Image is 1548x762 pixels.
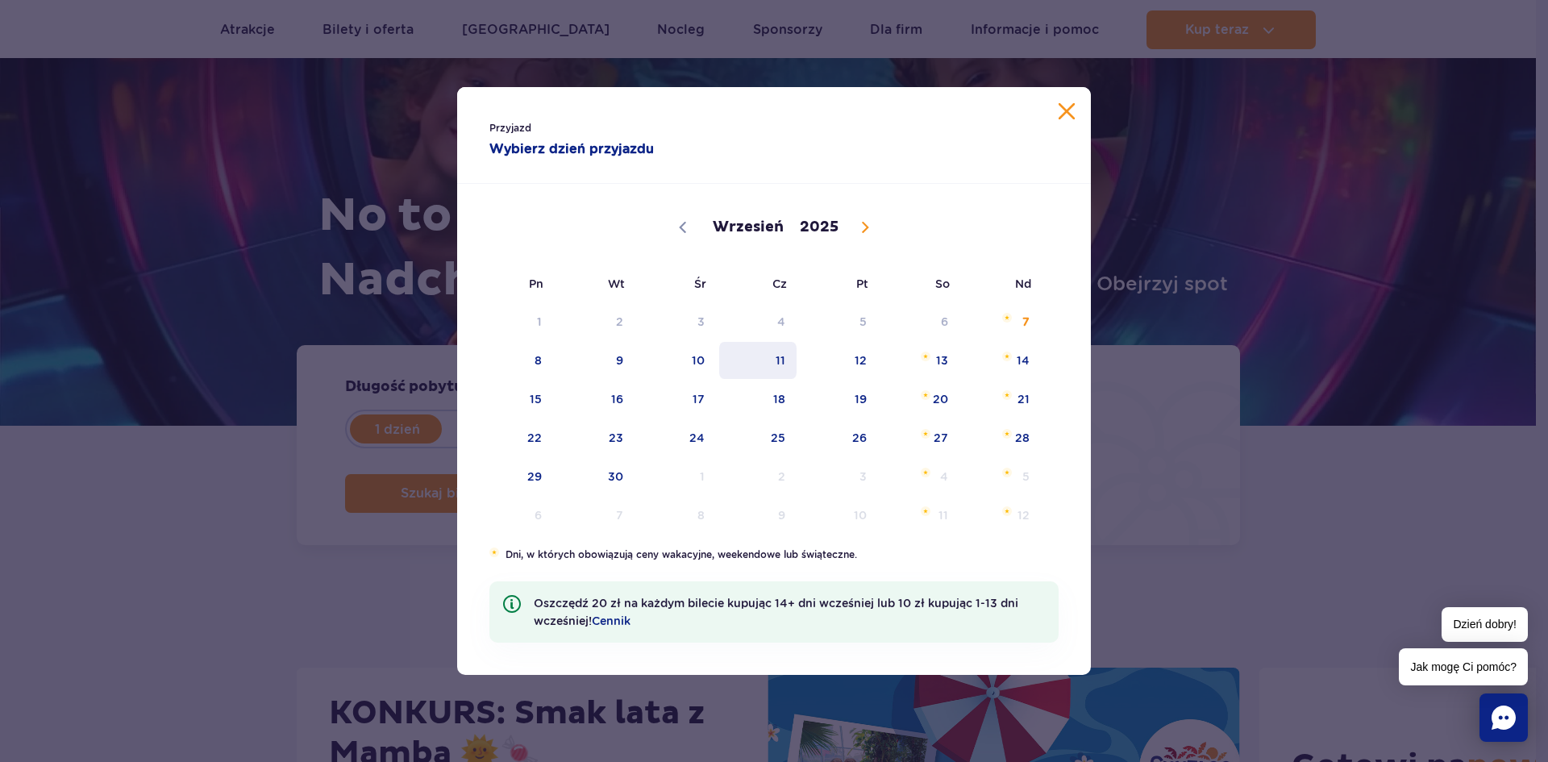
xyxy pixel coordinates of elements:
[961,303,1042,340] span: Wrzesień 7, 2025
[636,381,718,418] span: Wrzesień 17, 2025
[798,381,880,418] span: Wrzesień 19, 2025
[489,581,1059,643] li: Oszczędź 20 zł na każdym bilecie kupując 14+ dni wcześniej lub 10 zł kupując 1-13 dni wcześniej!
[798,265,880,302] span: Pt
[718,381,799,418] span: Wrzesień 18, 2025
[473,458,555,495] span: Wrzesień 29, 2025
[1479,693,1528,742] div: Chat
[1059,103,1075,119] button: Zamknij kalendarz
[880,497,961,534] span: Październik 11, 2025
[961,419,1042,456] span: Wrzesień 28, 2025
[636,342,718,379] span: Wrzesień 10, 2025
[961,458,1042,495] span: Październik 5, 2025
[473,265,555,302] span: Pn
[718,458,799,495] span: Październik 2, 2025
[473,497,555,534] span: Październik 6, 2025
[636,265,718,302] span: Śr
[718,265,799,302] span: Cz
[798,342,880,379] span: Wrzesień 12, 2025
[555,381,636,418] span: Wrzesień 16, 2025
[961,497,1042,534] span: Październik 12, 2025
[798,497,880,534] span: Październik 10, 2025
[880,458,961,495] span: Październik 4, 2025
[961,381,1042,418] span: Wrzesień 21, 2025
[489,139,742,159] strong: Wybierz dzień przyjazdu
[718,419,799,456] span: Wrzesień 25, 2025
[1442,607,1528,642] span: Dzień dobry!
[473,342,555,379] span: Wrzesień 8, 2025
[798,458,880,495] span: Październik 3, 2025
[555,419,636,456] span: Wrzesień 23, 2025
[636,303,718,340] span: Wrzesień 3, 2025
[880,419,961,456] span: Wrzesień 27, 2025
[718,342,799,379] span: Wrzesień 11, 2025
[489,120,742,136] span: Przyjazd
[636,458,718,495] span: Październik 1, 2025
[798,419,880,456] span: Wrzesień 26, 2025
[880,342,961,379] span: Wrzesień 13, 2025
[555,265,636,302] span: Wt
[592,614,630,627] a: Cennik
[961,342,1042,379] span: Wrzesień 14, 2025
[880,265,961,302] span: So
[473,303,555,340] span: Wrzesień 1, 2025
[489,548,1059,562] li: Dni, w których obowiązują ceny wakacyjne, weekendowe lub świąteczne.
[718,303,799,340] span: Wrzesień 4, 2025
[1399,648,1528,685] span: Jak mogę Ci pomóc?
[636,419,718,456] span: Wrzesień 24, 2025
[718,497,799,534] span: Październik 9, 2025
[473,381,555,418] span: Wrzesień 15, 2025
[555,458,636,495] span: Wrzesień 30, 2025
[880,381,961,418] span: Wrzesień 20, 2025
[636,497,718,534] span: Październik 8, 2025
[555,497,636,534] span: Październik 7, 2025
[473,419,555,456] span: Wrzesień 22, 2025
[961,265,1042,302] span: Nd
[555,342,636,379] span: Wrzesień 9, 2025
[798,303,880,340] span: Wrzesień 5, 2025
[555,303,636,340] span: Wrzesień 2, 2025
[880,303,961,340] span: Wrzesień 6, 2025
